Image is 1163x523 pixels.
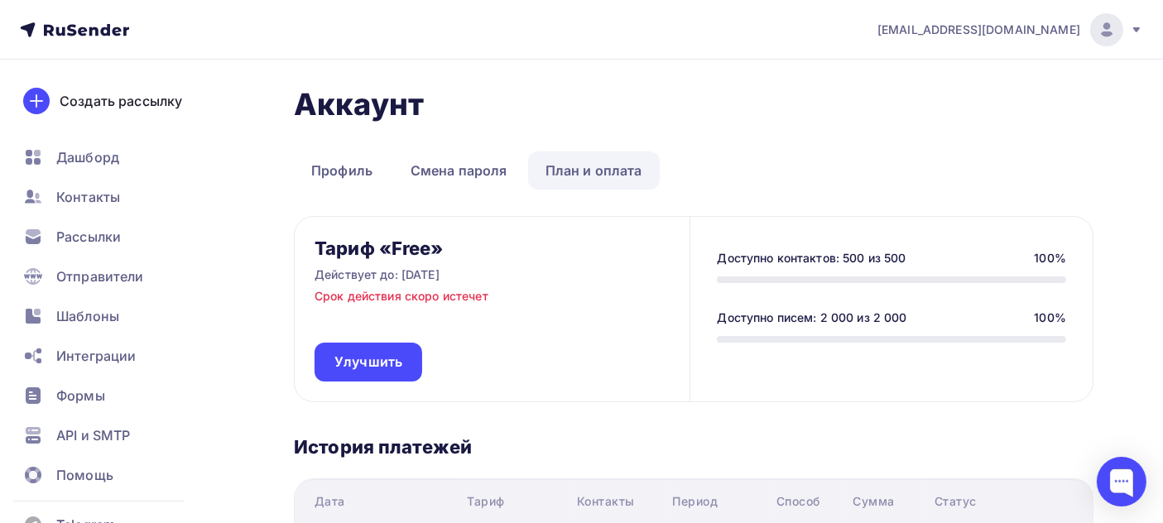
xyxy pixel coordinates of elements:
p: Действует до: [DATE] [315,266,440,283]
a: Улучшить [315,343,422,381]
div: Сумма [853,493,895,510]
span: Интеграции [56,346,136,366]
span: [EMAIL_ADDRESS][DOMAIN_NAME] [877,22,1080,38]
span: Формы [56,386,105,405]
span: Помощь [56,465,113,485]
div: Создать рассылку [60,91,182,111]
div: 100% [1034,309,1066,326]
a: План и оплата [528,151,660,190]
div: Дата [315,493,345,510]
p: Срок действия скоро истечет [315,288,488,305]
span: API и SMTP [56,425,130,445]
a: Рассылки [13,220,210,253]
div: Доступно писем: 2 000 из 2 000 [717,309,906,326]
span: Отправители [56,266,144,286]
a: Контакты [13,180,210,214]
div: Период [672,493,718,510]
div: Способ [776,493,820,510]
span: Шаблоны [56,306,119,326]
div: Контакты [577,493,635,510]
span: Улучшить [334,353,402,372]
div: Доступно контактов: 500 из 500 [717,250,906,266]
span: Рассылки [56,227,121,247]
span: Дашборд [56,147,119,167]
div: Тариф [467,493,505,510]
h3: История платежей [294,435,1093,458]
a: [EMAIL_ADDRESS][DOMAIN_NAME] [877,13,1143,46]
div: Статус [935,493,977,510]
a: Формы [13,379,210,412]
div: 100% [1034,250,1066,266]
h3: Тариф «Free» [315,237,444,260]
a: Смена пароля [393,151,525,190]
a: Профиль [294,151,390,190]
a: Шаблоны [13,300,210,333]
h1: Аккаунт [294,86,1093,122]
a: Отправители [13,260,210,293]
span: Контакты [56,187,120,207]
a: Дашборд [13,141,210,174]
